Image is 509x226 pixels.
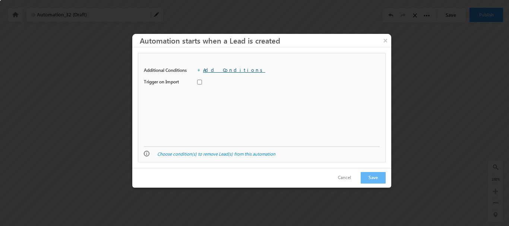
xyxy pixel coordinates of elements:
[140,34,391,47] h3: Automation starts when a Lead is created
[157,151,275,157] a: Choose condition(s) to remove Lead(s) from this automation
[331,172,358,183] button: Cancel
[144,67,187,74] span: Additional Conditions
[197,67,203,73] span: +
[379,34,391,47] button: ×
[203,67,265,73] a: Add Conditions
[361,172,386,184] button: Save
[144,79,179,85] span: Trigger on Import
